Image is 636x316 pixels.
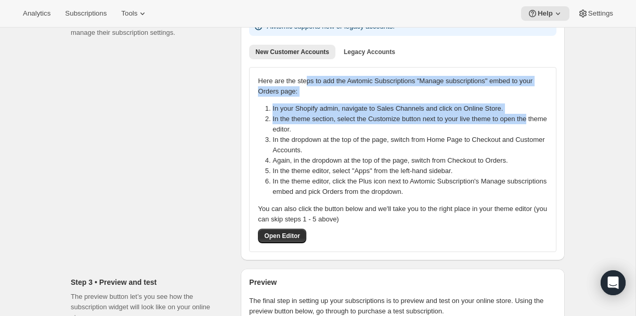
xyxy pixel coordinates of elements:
p: Accounts allow shoppers to log in to your store and manage their subscription settings. [71,17,224,38]
span: Subscriptions [65,9,107,18]
span: Help [538,9,553,18]
li: In the theme editor, click the Plus icon next to Awtomic Subscription's Manage subscriptions embe... [272,176,554,197]
div: Open Intercom Messenger [601,270,626,295]
button: Subscriptions [59,6,113,21]
li: In your Shopify admin, navigate to Sales Channels and click on Online Store. [272,103,554,114]
p: Here are the steps to add the Awtomic Subscriptions "Manage subscriptions" embed to your Orders p... [258,76,548,97]
button: Help [521,6,569,21]
span: New Customer Accounts [255,48,329,56]
h2: Preview [249,277,556,287]
h2: Step 3 • Preview and test [71,277,224,287]
button: Legacy Accounts [338,45,401,59]
li: Again, in the dropdown at the top of the page, switch from Checkout to Orders. [272,155,554,166]
li: In the theme section, select the Customize button next to your live theme to open the theme editor. [272,114,554,135]
span: Open Editor [264,232,300,240]
button: Open Editor [258,229,306,243]
span: Settings [588,9,613,18]
button: New Customer Accounts [249,45,335,59]
span: Tools [121,9,137,18]
button: Analytics [17,6,57,21]
li: In the theme editor, select "Apps" from the left-hand sidebar. [272,166,554,176]
button: Settings [572,6,619,21]
span: Legacy Accounts [344,48,395,56]
button: Tools [115,6,154,21]
li: In the dropdown at the top of the page, switch from Home Page to Checkout and Customer Accounts. [272,135,554,155]
span: Analytics [23,9,50,18]
p: You can also click the button below and we'll take you to the right place in your theme editor (y... [258,204,548,225]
